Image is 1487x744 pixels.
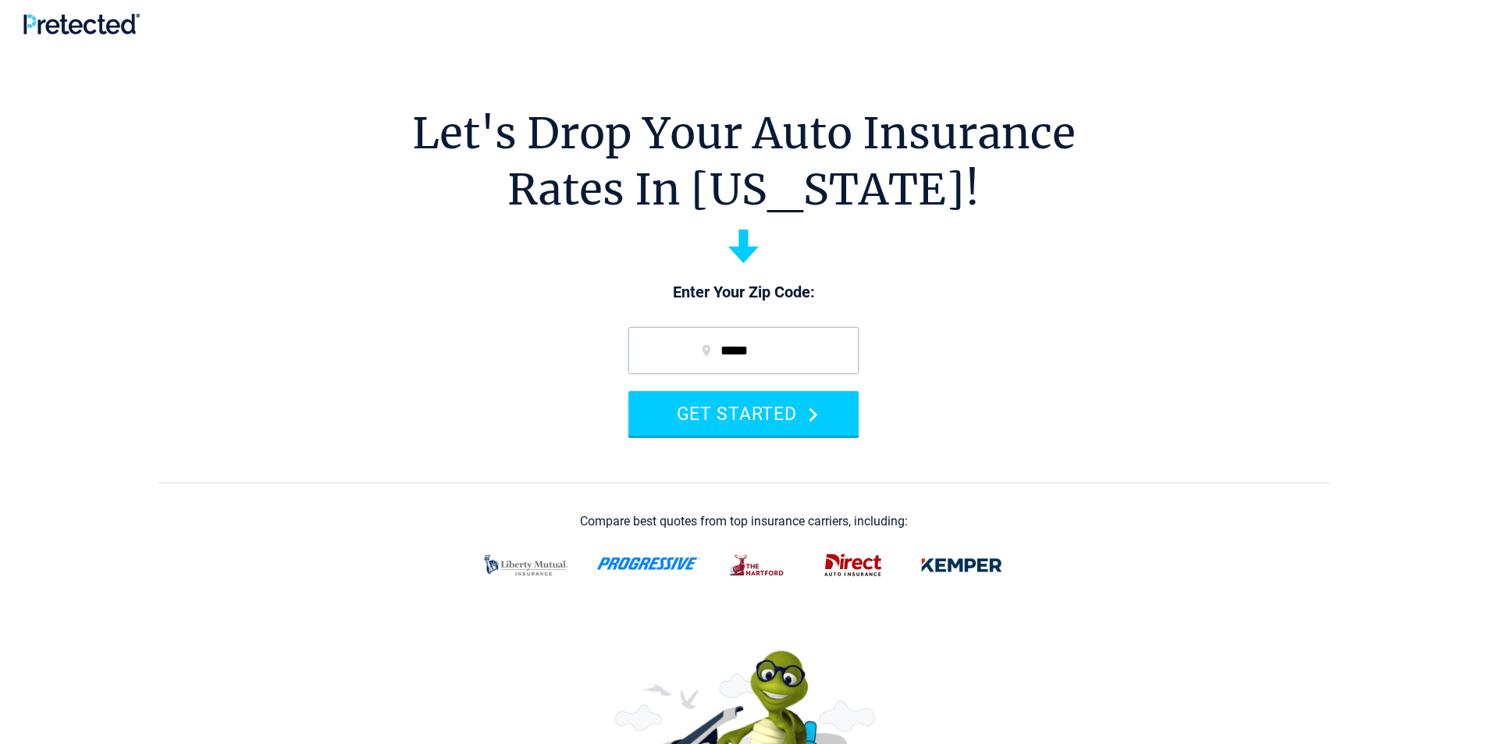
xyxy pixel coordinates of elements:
[628,327,859,374] input: zip code
[596,557,701,570] img: progressive
[23,13,140,34] img: Pretected Logo
[412,105,1076,218] h1: Let's Drop Your Auto Insurance Rates In [US_STATE]!
[580,514,908,529] div: Compare best quotes from top insurance carriers, including:
[613,282,874,304] p: Enter Your Zip Code:
[910,545,1013,586] img: kemper
[720,545,796,586] img: thehartford
[815,545,891,586] img: direct
[475,545,578,586] img: liberty
[628,391,859,436] button: GET STARTED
